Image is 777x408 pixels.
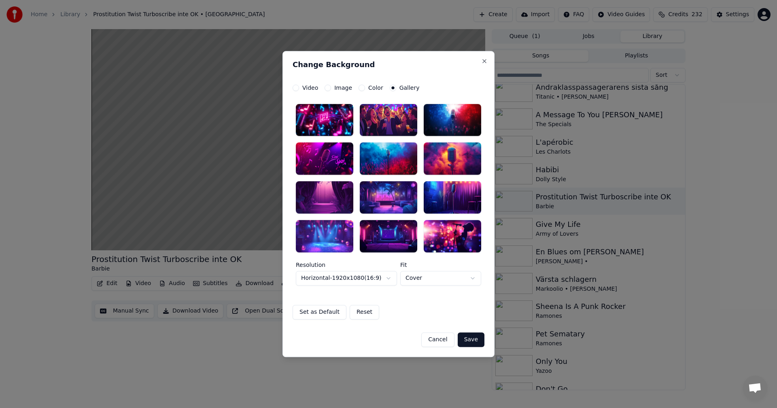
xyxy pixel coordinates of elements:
[293,61,484,68] h2: Change Background
[350,305,379,319] button: Reset
[400,262,481,268] label: Fit
[368,85,383,91] label: Color
[302,85,318,91] label: Video
[458,332,484,347] button: Save
[293,305,346,319] button: Set as Default
[421,332,454,347] button: Cancel
[334,85,352,91] label: Image
[399,85,420,91] label: Gallery
[296,262,397,268] label: Resolution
